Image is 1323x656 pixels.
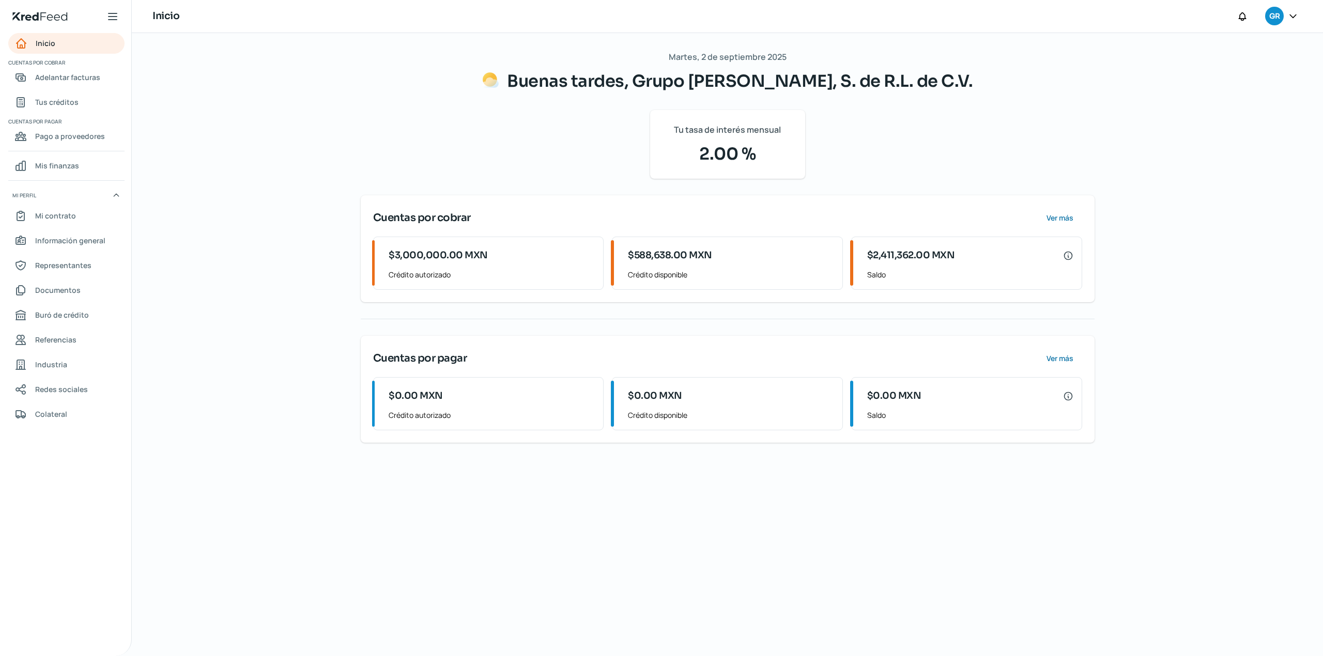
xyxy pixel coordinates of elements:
[628,248,712,262] span: $588,638.00 MXN
[8,354,125,375] a: Industria
[35,96,79,108] span: Tus créditos
[35,383,88,396] span: Redes sociales
[1269,10,1280,23] span: GR
[867,389,921,403] span: $0.00 MXN
[867,409,1073,421] span: Saldo
[8,379,125,400] a: Redes sociales
[35,284,81,296] span: Documentos
[12,191,36,200] span: Mi perfil
[674,122,781,137] span: Tu tasa de interés mensual
[8,67,125,88] a: Adelantar facturas
[35,71,100,84] span: Adelantar facturas
[8,58,123,67] span: Cuentas por cobrar
[8,280,125,301] a: Documentos
[35,209,76,222] span: Mi contrato
[35,234,105,247] span: Información general
[867,268,1073,281] span: Saldo
[8,230,125,251] a: Información general
[1047,355,1073,362] span: Ver más
[8,117,123,126] span: Cuentas por pagar
[373,210,471,226] span: Cuentas por cobrar
[1038,348,1082,369] button: Ver más
[8,33,125,54] a: Inicio
[628,389,682,403] span: $0.00 MXN
[669,50,787,65] span: Martes, 2 de septiembre 2025
[35,358,67,371] span: Industria
[389,409,595,421] span: Crédito autorizado
[35,308,89,321] span: Buró de crédito
[867,248,955,262] span: $2,411,362.00 MXN
[373,351,467,366] span: Cuentas por pagar
[35,259,91,272] span: Representantes
[35,159,79,172] span: Mis finanzas
[482,72,499,88] img: Saludos
[8,330,125,350] a: Referencias
[35,333,76,346] span: Referencias
[8,126,125,147] a: Pago a proveedores
[8,305,125,325] a: Buró de crédito
[507,71,973,91] span: Buenas tardes, Grupo [PERSON_NAME], S. de R.L. de C.V.
[36,37,55,50] span: Inicio
[1038,208,1082,228] button: Ver más
[35,408,67,420] span: Colateral
[152,9,179,24] h1: Inicio
[663,142,793,166] span: 2.00 %
[389,268,595,281] span: Crédito autorizado
[389,389,443,403] span: $0.00 MXN
[35,130,105,143] span: Pago a proveedores
[8,155,125,176] a: Mis finanzas
[8,255,125,276] a: Representantes
[8,206,125,226] a: Mi contrato
[389,248,488,262] span: $3,000,000.00 MXN
[8,92,125,113] a: Tus créditos
[628,409,834,421] span: Crédito disponible
[1047,214,1073,222] span: Ver más
[628,268,834,281] span: Crédito disponible
[8,404,125,425] a: Colateral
